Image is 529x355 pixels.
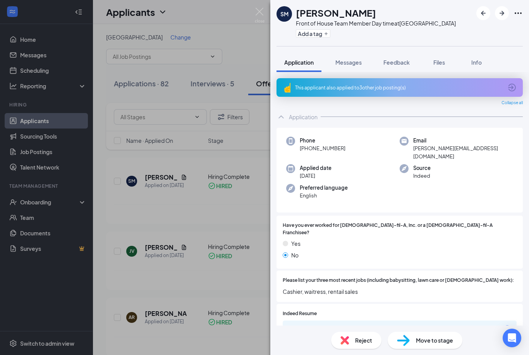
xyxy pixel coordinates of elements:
div: 600f7df966fdd176df2ac012360caedc.pdf [297,325,405,331]
span: [PHONE_NUMBER] [300,144,345,152]
svg: Download [503,324,512,333]
span: Reject [355,336,372,345]
span: Collapse all [502,100,523,106]
span: Messages [335,59,362,66]
span: [PERSON_NAME][EMAIL_ADDRESS][DOMAIN_NAME] [413,144,513,160]
span: Phone [300,137,345,144]
span: Indeed [413,172,431,180]
button: PlusAdd a tag [296,29,330,38]
span: Source [413,164,431,172]
span: Info [471,59,482,66]
span: Move to stage [416,336,453,345]
svg: ChevronUp [277,112,286,122]
h1: [PERSON_NAME] [296,6,376,19]
span: Email [413,137,513,144]
span: Indeed Resume [283,310,317,317]
span: Applied date [300,164,331,172]
span: Please list your three most recent jobs (including babysitting, lawn care or [DEMOGRAPHIC_DATA] w... [283,277,514,284]
button: ArrowLeftNew [476,6,490,20]
div: Open Intercom Messenger [503,329,521,347]
button: ArrowRight [495,6,509,20]
div: SM [280,10,289,18]
span: Have you ever worked for [DEMOGRAPHIC_DATA]-fil-A, Inc. or a [DEMOGRAPHIC_DATA]-fil-A Franchisee? [283,222,517,237]
span: English [300,192,348,199]
div: Front of House Team Member Day time at [GEOGRAPHIC_DATA] [296,19,456,27]
span: [DATE] [300,172,331,180]
span: Cashier, waitress, rentail sales [283,287,517,296]
span: Yes [291,239,301,248]
svg: ArrowRight [497,9,507,18]
div: This applicant also applied to 3 other job posting(s) [295,84,503,91]
span: Files [433,59,445,66]
a: Paperclip600f7df966fdd176df2ac012360caedc.pdf [287,325,413,333]
svg: ArrowCircle [507,83,517,92]
svg: Paperclip [287,325,294,331]
span: Preferred language [300,184,348,192]
svg: Plus [324,31,328,36]
svg: Ellipses [514,9,523,18]
span: No [291,251,299,259]
svg: ArrowLeftNew [479,9,488,18]
div: Application [289,113,318,121]
span: Feedback [383,59,410,66]
span: Application [284,59,314,66]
